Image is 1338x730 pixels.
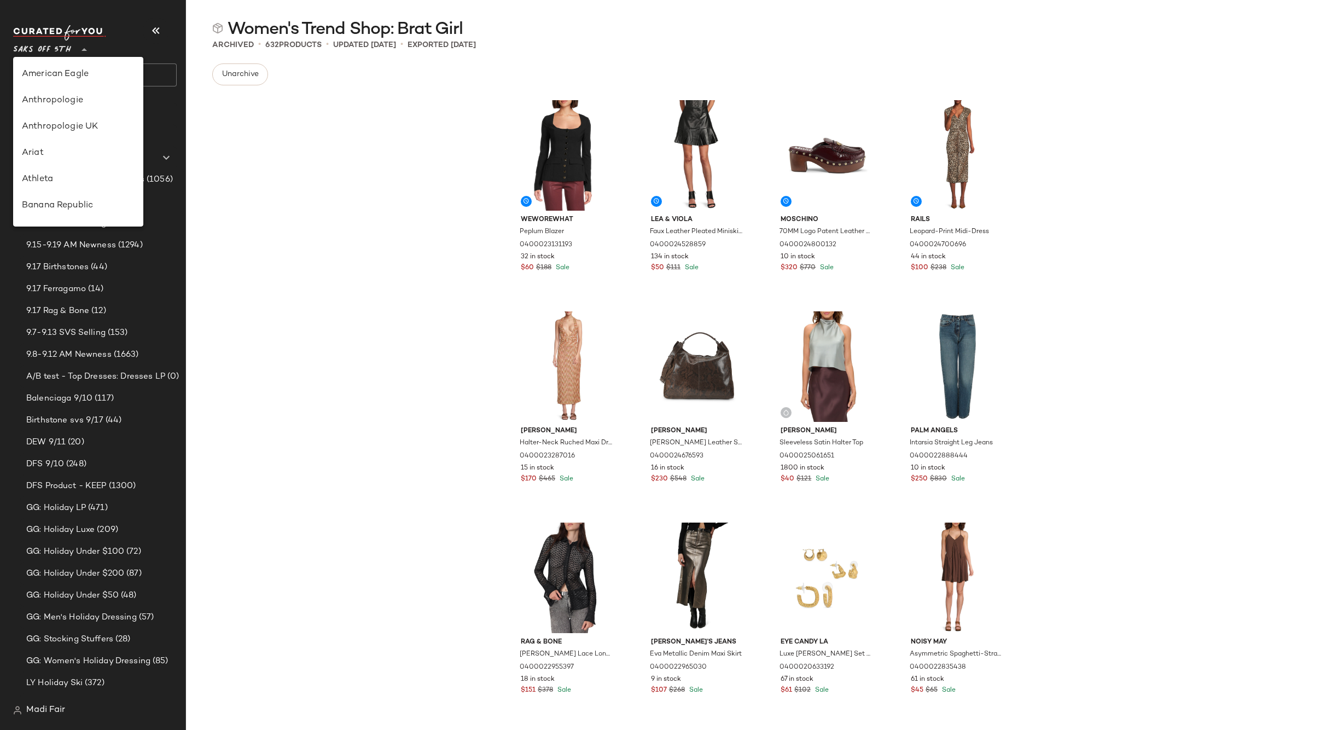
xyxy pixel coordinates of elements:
span: 0400020633192 [779,663,834,673]
span: $465 [539,474,555,484]
span: Sale [555,687,571,694]
span: [PERSON_NAME]'s Jeans [651,638,743,647]
span: $548 [670,474,687,484]
span: [PERSON_NAME] [781,426,873,436]
span: Sale [683,264,699,271]
span: DEW 9/11 [26,436,66,449]
span: (87) [124,567,142,580]
span: $250 [911,474,928,484]
span: (26) [109,152,126,164]
img: svg%3e [212,23,223,34]
span: 8.1 NEW DFS -KEEP [26,195,106,208]
span: Top 25 Wedding Guest Dresses [26,699,152,711]
span: Sale [557,476,573,483]
span: 9 in stock [651,675,681,685]
span: $65 [926,686,938,696]
span: 0400022955397 [520,663,574,673]
span: LY Holiday Ski [26,677,83,690]
span: 9.7-9.13 SVS Selling [26,327,106,339]
span: (1300) [107,480,136,493]
span: $100 [911,263,928,273]
span: Peplum Blazer [520,227,564,237]
span: $111 [666,263,680,273]
span: Sale [687,687,703,694]
span: (209) [95,524,118,536]
span: 0400024800132 [779,240,836,250]
span: GG: Holiday Under $200 [26,567,124,580]
span: Asymmetric Spaghetti-Strap Minidress [910,650,1002,659]
span: (372) [83,677,104,690]
span: 8.31-9.6 SVS Selling [26,217,106,230]
span: (44) [103,414,122,427]
span: Women's Trend Shop: Brat Girl [228,19,463,40]
span: GG: Holiday Under $50 [26,589,119,602]
span: Dashboard [35,108,78,120]
span: Sale [554,264,569,271]
img: svg%3e [13,706,22,715]
span: 9.17 Ferragamo [26,283,86,296]
span: $238 [930,263,946,273]
span: GG: Holiday Under $100 [26,546,124,558]
span: (28) [113,633,131,646]
span: 18 in stock [521,675,555,685]
span: GG: Stocking Stuffers [26,633,113,646]
span: Sale [813,687,829,694]
span: 16 in stock [651,464,684,473]
img: 0400022835438_FRENCHROAST [902,523,1012,633]
span: $121 [796,474,811,484]
span: 0400025061651 [779,451,834,461]
span: (1056) [144,173,173,186]
img: 0400023131193_BLACK [512,100,622,211]
span: Rails [911,215,1003,225]
span: • [258,38,261,51]
span: 32 in stock [521,252,555,262]
span: Eva Metallic Denim Maxi Skirt [650,650,742,659]
span: GG: Women's Holiday Dressing [26,655,150,668]
span: Halter-Neck Ruched Maxi Dress [520,438,612,448]
span: 0400024528859 [650,240,706,250]
span: WeWoreWhat [521,215,613,225]
img: svg%3e [783,409,789,416]
span: 0400023287016 [520,451,575,461]
span: 67 in stock [781,675,813,685]
span: $320 [781,263,798,273]
span: 9.15-9.19 AM Newness [26,239,116,252]
span: (85) [150,655,168,668]
span: 10 in stock [911,464,945,473]
span: (12) [89,305,106,317]
span: [PERSON_NAME] [651,426,743,436]
img: 0400022965030_GUILDEDFOREST [642,523,752,633]
span: 2024 Holiday GG Best Sellers [26,173,144,186]
span: Sleeveless Satin Halter Top [779,438,863,448]
img: 0400022955397_BLACK [512,523,622,633]
span: 9.8-9.12 AM Newness [26,349,112,361]
img: 0400025061651_NEWSAGE [772,311,882,422]
span: Sale [813,476,829,483]
div: Products [265,39,322,51]
span: 15 in stock [521,464,554,473]
span: $102 [794,686,811,696]
span: $151 [521,686,536,696]
span: Archived [212,39,254,51]
span: Leopard-Print Midi-Dress [910,227,989,237]
span: (1663) [112,349,139,361]
span: Faux Leather Pleated Miniskirt [650,227,742,237]
span: GG: Holiday Luxe [26,524,95,536]
span: $60 [521,263,534,273]
span: (1294) [116,239,143,252]
span: 134 in stock [651,252,689,262]
span: Sale [818,264,834,271]
span: (14) [86,283,104,296]
span: (57) [137,611,154,624]
span: $170 [521,474,537,484]
span: 9.17 Birthstones [26,261,89,274]
span: rag & bone [521,638,613,647]
span: 0400024700696 [910,240,966,250]
span: 70MM Logo Patent Leather Platform Clogs [779,227,872,237]
span: 1800 in stock [781,464,824,473]
span: 0400022888444 [910,451,968,461]
span: DFS Product - KEEP [26,480,107,493]
span: $268 [669,686,685,696]
span: 9.17 Rag & Bone [26,305,89,317]
span: $830 [930,474,947,484]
